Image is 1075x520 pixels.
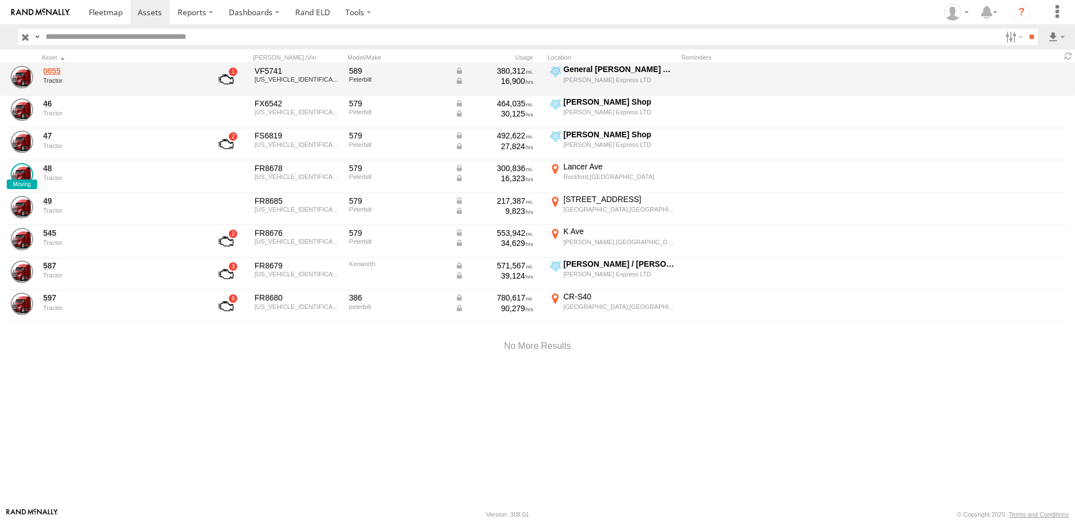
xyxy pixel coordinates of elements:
[255,196,341,206] div: FR8685
[455,163,534,173] div: Data from Vehicle CANbus
[563,141,675,149] div: [PERSON_NAME] Express LTD
[255,109,341,115] div: 1XPBDP9X5LD665686
[486,511,529,518] div: Version: 308.01
[255,228,341,238] div: FR8676
[681,53,861,61] div: Reminders
[11,66,33,88] a: View Asset Details
[255,238,341,245] div: 1XPBD49X8LD664773
[349,109,447,115] div: Peterbilt
[548,129,677,160] label: Click to View Current Location
[455,109,534,119] div: Data from Vehicle CANbus
[548,226,677,257] label: Click to View Current Location
[43,142,197,149] div: undefined
[255,206,341,213] div: 1XPBD49X0RD687005
[43,196,197,206] a: 49
[43,163,197,173] a: 48
[1047,29,1066,45] label: Export results as...
[255,293,341,303] div: FR8680
[548,53,677,61] div: Location
[349,238,447,245] div: Peterbilt
[43,228,197,238] a: 545
[455,303,534,313] div: Data from Vehicle CANbus
[455,98,534,109] div: Data from Vehicle CANbus
[255,98,341,109] div: FX6542
[205,66,247,93] a: View Asset with Fault/s
[347,53,449,61] div: Model/Make
[349,98,447,109] div: 579
[205,228,247,255] a: View Asset with Fault/s
[940,4,973,21] div: Tim Zylstra
[255,173,341,180] div: 1XPBD49X6PD860006
[1009,511,1069,518] a: Terms and Conditions
[563,129,675,140] div: [PERSON_NAME] Shop
[455,141,534,151] div: Data from Vehicle CANbus
[11,163,33,186] a: View Asset Details
[255,303,341,310] div: 1XPHD49X1CD144649
[255,66,341,76] div: VF5741
[957,511,1069,518] div: © Copyright 2025 -
[349,196,447,206] div: 579
[349,228,447,238] div: 579
[205,261,247,288] a: View Asset with Fault/s
[11,261,33,283] a: View Asset Details
[349,66,447,76] div: 589
[33,29,42,45] label: Search Query
[43,239,197,246] div: undefined
[1001,29,1025,45] label: Search Filter Options
[11,228,33,250] a: View Asset Details
[563,64,675,74] div: General [PERSON_NAME] Avon
[563,173,675,181] div: Rockford,[GEOGRAPHIC_DATA]
[563,292,675,302] div: CR-S40
[349,131,447,141] div: 579
[6,509,58,520] a: Visit our Website
[43,110,197,116] div: undefined
[455,261,534,271] div: Data from Vehicle CANbus
[11,131,33,153] a: View Asset Details
[255,76,341,83] div: 1XPBDP9X0LD665692
[548,64,677,95] label: Click to View Current Location
[563,97,675,107] div: [PERSON_NAME] Shop
[43,77,197,84] div: undefined
[563,226,675,236] div: K Ave
[548,194,677,225] label: Click to View Current Location
[455,271,534,281] div: Data from Vehicle CANbus
[43,98,197,109] a: 46
[1062,51,1075,61] span: Refresh
[43,304,197,311] div: undefined
[453,53,543,61] div: Usage
[205,293,247,320] a: View Asset with Fault/s
[563,205,675,213] div: [GEOGRAPHIC_DATA],[GEOGRAPHIC_DATA]
[349,173,447,180] div: Peterbilt
[43,272,197,279] div: undefined
[11,293,33,315] a: View Asset Details
[349,163,447,173] div: 579
[455,238,534,248] div: Data from Vehicle CANbus
[349,141,447,148] div: Peterbilt
[548,97,677,127] label: Click to View Current Location
[43,131,197,141] a: 47
[43,293,197,303] a: 597
[455,293,534,303] div: Data from Vehicle CANbus
[42,53,199,61] div: Click to Sort
[349,261,447,267] div: Kenworth
[43,207,197,214] div: undefined
[255,141,341,148] div: 1XPBDP9X0LD665787
[563,238,675,246] div: [PERSON_NAME],[GEOGRAPHIC_DATA]
[455,206,534,216] div: Data from Vehicle CANbus
[563,270,675,278] div: [PERSON_NAME] Express LTD
[563,194,675,204] div: [STREET_ADDRESS]
[349,293,447,303] div: 386
[548,292,677,322] label: Click to View Current Location
[563,76,675,84] div: [PERSON_NAME] Express LTD
[205,131,247,158] a: View Asset with Fault/s
[455,228,534,238] div: Data from Vehicle CANbus
[1013,3,1031,21] i: ?
[563,259,675,269] div: [PERSON_NAME] / [PERSON_NAME]
[455,196,534,206] div: Data from Vehicle CANbus
[255,271,341,277] div: 1XDAD49X36J139868
[255,131,341,141] div: FS6819
[349,76,447,83] div: Peterbilt
[11,98,33,121] a: View Asset Details
[43,261,197,271] a: 587
[563,108,675,116] div: [PERSON_NAME] Express LTD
